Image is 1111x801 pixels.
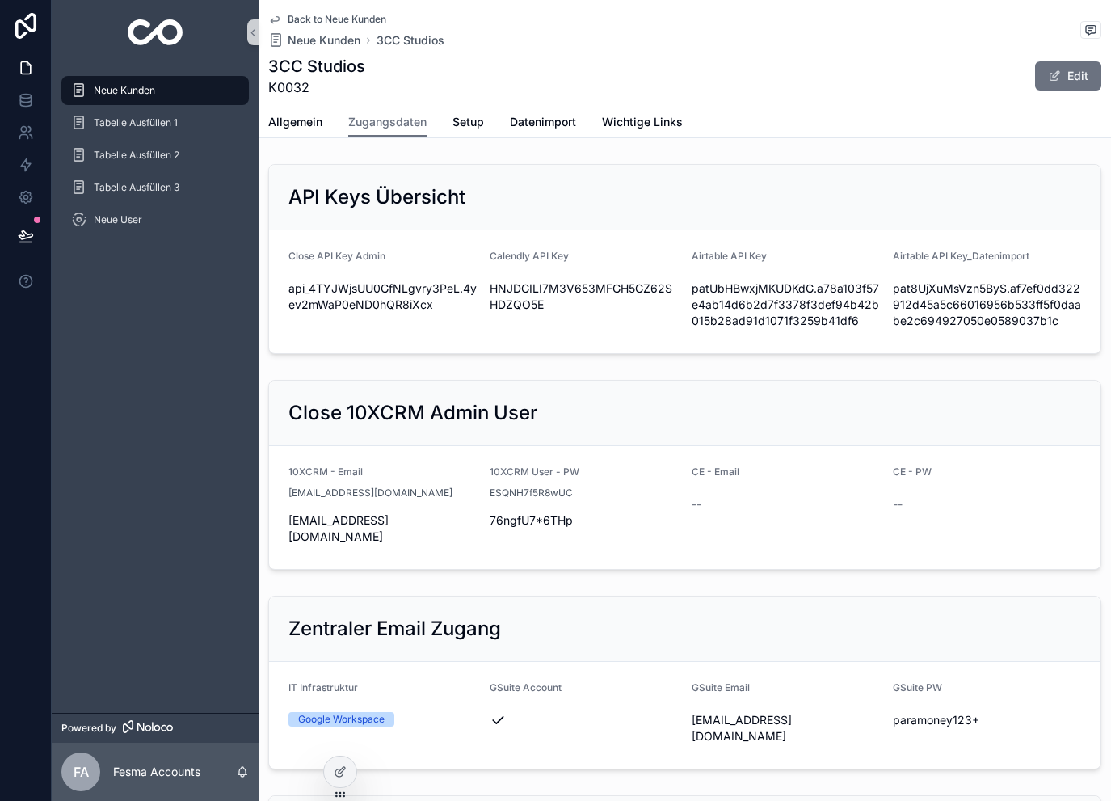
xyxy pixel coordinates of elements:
span: 10XCRM User - PW [490,466,579,478]
span: GSuite PW [893,681,942,693]
span: CE - Email [692,466,739,478]
span: Allgemein [268,114,322,130]
a: Tabelle Ausfüllen 2 [61,141,249,170]
span: Zugangsdaten [348,114,427,130]
a: Zugangsdaten [348,108,427,138]
div: scrollable content [52,65,259,255]
h2: Zentraler Email Zugang [288,616,501,642]
a: Neue Kunden [268,32,360,48]
span: Neue User [94,213,142,226]
span: 76ngfU7*6THp [490,512,678,529]
span: GSuite Email [692,681,750,693]
span: Close API Key Admin [288,250,385,262]
span: api_4TYJWjsUU0GfNLgvry3PeL.4yev2mWaP0eND0hQR8iXcx [288,280,477,313]
span: -- [692,496,701,512]
span: Airtable API Key [692,250,767,262]
span: [EMAIL_ADDRESS][DOMAIN_NAME] [288,487,452,500]
a: Back to Neue Kunden [268,13,386,26]
a: Setup [452,108,484,140]
a: Wichtige Links [602,108,683,140]
span: Tabelle Ausfüllen 1 [94,116,178,129]
span: 10XCRM - Email [288,466,363,478]
span: pat8UjXuMsVzn5ByS.af7ef0dd322912d45a5c66016956b533ff5f0daabe2c694927050e0589037b1c [893,280,1081,329]
a: Neue Kunden [61,76,249,105]
span: K0032 [268,78,365,97]
span: [EMAIL_ADDRESS][DOMAIN_NAME] [692,712,880,744]
span: IT Infrastruktur [288,681,358,693]
a: Datenimport [510,108,576,140]
span: patUbHBwxjMKUDKdG.a78a103f57e4ab14d6b2d7f3378f3def94b42b015b28ad91d1071f3259b41df6 [692,280,880,329]
span: Tabelle Ausfüllen 2 [94,149,179,162]
a: Tabelle Ausfüllen 1 [61,108,249,137]
h2: Close 10XCRM Admin User [288,400,537,426]
p: Fesma Accounts [113,764,200,780]
span: ESQNH7f5R8wUC [490,487,573,500]
img: App logo [128,19,183,45]
span: -- [893,496,903,512]
span: HNJDGILI7M3V653MFGH5GZ62SHDZQO5E [490,280,678,313]
span: Airtable API Key_Datenimport [893,250,1029,262]
span: Powered by [61,722,116,735]
span: Wichtige Links [602,114,683,130]
span: Tabelle Ausfüllen 3 [94,181,179,194]
span: Back to Neue Kunden [288,13,386,26]
span: paramoney123+ [893,712,1081,728]
span: CE - PW [893,466,932,478]
span: FA [74,762,89,782]
a: Neue User [61,205,249,234]
span: Datenimport [510,114,576,130]
span: Calendly API Key [490,250,569,262]
a: Powered by [52,713,259,743]
span: Setup [452,114,484,130]
span: Neue Kunden [288,32,360,48]
a: 3CC Studios [377,32,444,48]
button: Edit [1035,61,1101,91]
h2: API Keys Übersicht [288,184,465,210]
span: GSuite Account [490,681,562,693]
span: Neue Kunden [94,84,155,97]
span: [EMAIL_ADDRESS][DOMAIN_NAME] [288,512,477,545]
a: Tabelle Ausfüllen 3 [61,173,249,202]
a: Allgemein [268,108,322,140]
div: Google Workspace [298,712,385,727]
h1: 3CC Studios [268,55,365,78]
